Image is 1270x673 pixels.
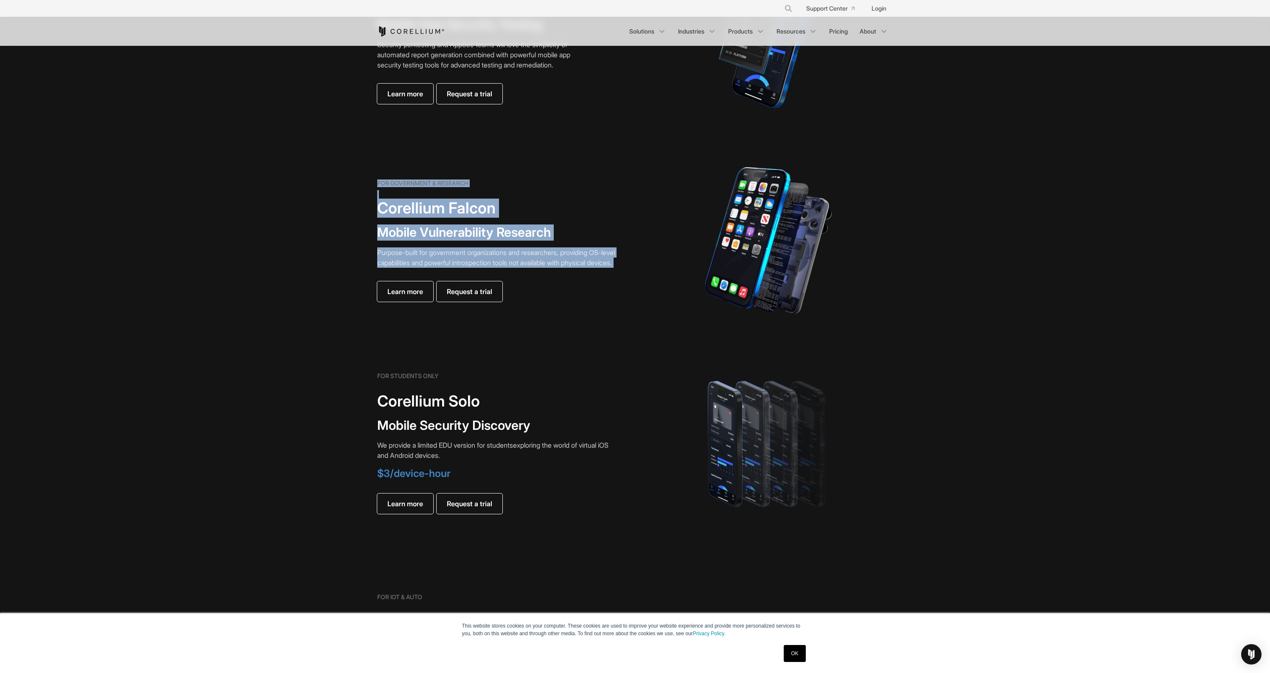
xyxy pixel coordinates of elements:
a: Privacy Policy. [693,631,726,637]
p: Purpose-built for government organizations and researchers, providing OS-level capabilities and p... [377,247,615,268]
a: Industries [673,24,721,39]
a: Resources [771,24,822,39]
span: We provide a limited EDU version for students [377,441,513,449]
span: Learn more [387,286,423,297]
a: About [855,24,893,39]
span: Request a trial [447,89,492,99]
img: A lineup of four iPhone models becoming more gradient and blurred [691,369,846,517]
div: Open Intercom Messenger [1241,644,1262,665]
p: Security pentesting and AppSec teams will love the simplicity of automated report generation comb... [377,39,594,70]
a: Products [723,24,770,39]
a: Learn more [377,281,433,302]
a: Login [865,1,893,16]
a: Request a trial [437,281,502,302]
a: Corellium Home [377,26,445,36]
a: Request a trial [437,494,502,514]
div: Navigation Menu [774,1,893,16]
h2: Corellium Atlas [377,613,615,632]
h6: FOR IOT & AUTO [377,593,422,601]
a: Solutions [624,24,671,39]
span: Request a trial [447,499,492,509]
a: Pricing [824,24,853,39]
a: Support Center [799,1,861,16]
h2: Corellium Falcon [377,199,615,218]
a: Learn more [377,84,433,104]
button: Search [781,1,796,16]
h6: FOR STUDENTS ONLY [377,372,438,380]
a: OK [784,645,805,662]
span: $3/device-hour [377,467,451,480]
a: Request a trial [437,84,502,104]
h3: Mobile Vulnerability Research [377,224,615,241]
h2: Corellium Solo [377,392,615,411]
p: This website stores cookies on your computer. These cookies are used to improve your website expe... [462,622,808,637]
p: exploring the world of virtual iOS and Android devices. [377,440,615,460]
div: Navigation Menu [624,24,893,39]
span: Learn more [387,89,423,99]
img: iPhone model separated into the mechanics used to build the physical device. [704,166,832,315]
h3: Mobile Security Discovery [377,418,615,434]
span: Request a trial [447,286,492,297]
span: Learn more [387,499,423,509]
h6: FOR GOVERNMENT & RESEARCH [377,179,468,187]
a: Learn more [377,494,433,514]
